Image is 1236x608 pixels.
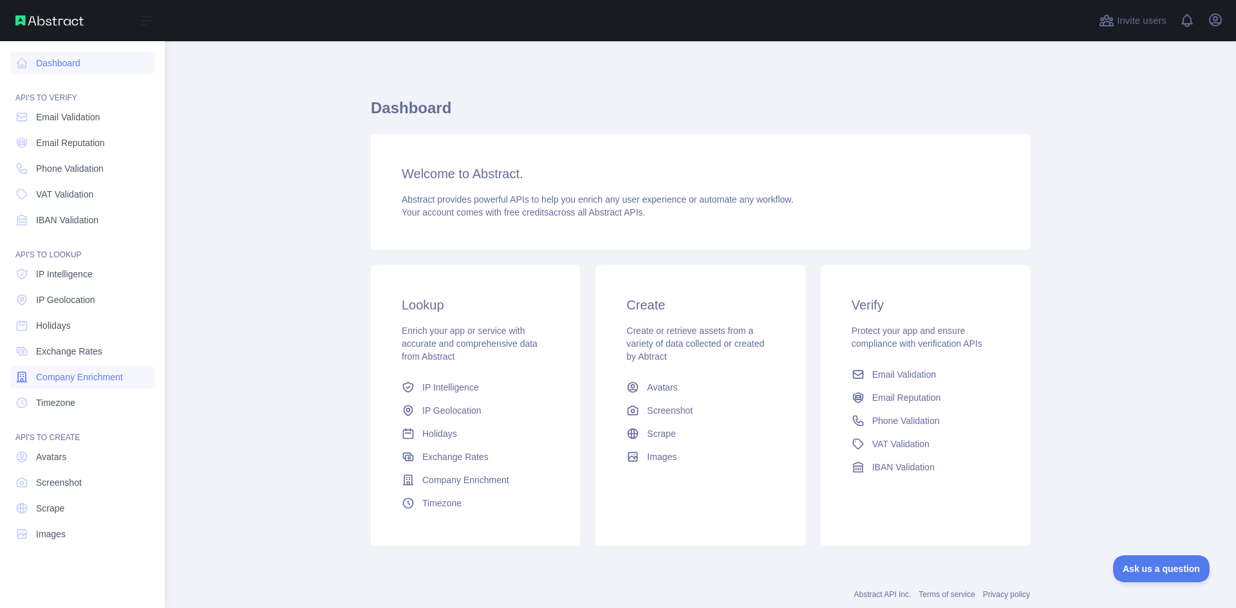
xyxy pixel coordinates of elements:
a: Email Reputation [10,131,154,154]
h3: Create [626,296,774,314]
a: Avatars [621,376,779,399]
a: VAT Validation [847,432,1004,456]
a: Dashboard [10,51,154,75]
h3: Verify [852,296,999,314]
iframe: Toggle Customer Support [1113,555,1210,582]
a: Timezone [397,492,554,515]
span: Email Reputation [36,136,105,149]
span: IP Geolocation [36,293,95,306]
span: free credits [504,207,548,217]
a: Privacy policy [983,590,1030,599]
a: IBAN Validation [847,456,1004,479]
span: Avatars [647,381,677,394]
span: Email Validation [872,368,936,381]
span: Images [36,528,66,540]
div: API'S TO LOOKUP [10,234,154,260]
span: Company Enrichment [422,474,509,486]
span: Exchange Rates [422,450,489,463]
span: Scrape [36,502,64,515]
a: Email Validation [847,363,1004,386]
a: Images [621,445,779,468]
span: Enrich your app or service with accurate and comprehensive data from Abstract [402,326,538,362]
a: Screenshot [621,399,779,422]
a: Avatars [10,445,154,468]
a: Timezone [10,391,154,414]
span: Company Enrichment [36,371,123,383]
button: Invite users [1096,10,1169,31]
span: Invite users [1117,14,1166,28]
span: Exchange Rates [36,345,102,358]
span: Timezone [36,396,75,409]
span: Screenshot [647,404,693,417]
a: Scrape [10,497,154,520]
a: Exchange Rates [397,445,554,468]
span: Timezone [422,497,462,510]
a: Images [10,522,154,546]
span: VAT Validation [872,438,930,450]
a: IP Intelligence [10,263,154,286]
h3: Lookup [402,296,549,314]
div: API'S TO VERIFY [10,77,154,103]
a: Screenshot [10,471,154,494]
a: Phone Validation [10,157,154,180]
span: IBAN Validation [872,461,935,474]
a: Company Enrichment [397,468,554,492]
span: IBAN Validation [36,214,98,226]
span: Create or retrieve assets from a variety of data collected or created by Abtract [626,326,764,362]
a: Holidays [10,314,154,337]
a: Email Validation [10,106,154,129]
a: IP Geolocation [397,399,554,422]
span: Holidays [36,319,71,332]
h3: Welcome to Abstract. [402,165,999,183]
div: API'S TO CREATE [10,417,154,443]
span: Protect your app and ensure compliance with verification APIs [852,326,982,349]
span: Avatars [36,450,66,463]
a: Email Reputation [847,386,1004,409]
span: Holidays [422,427,457,440]
span: Abstract provides powerful APIs to help you enrich any user experience or automate any workflow. [402,194,794,205]
img: Abstract API [15,15,84,26]
a: IBAN Validation [10,208,154,232]
span: Screenshot [36,476,82,489]
span: Email Validation [36,111,100,124]
span: IP Intelligence [422,381,479,394]
a: Abstract API Inc. [854,590,912,599]
span: Scrape [647,427,675,440]
a: Terms of service [919,590,975,599]
span: VAT Validation [36,188,93,201]
span: IP Intelligence [36,268,93,281]
a: VAT Validation [10,183,154,206]
a: Phone Validation [847,409,1004,432]
a: Company Enrichment [10,365,154,389]
span: IP Geolocation [422,404,482,417]
span: Images [647,450,677,463]
a: IP Geolocation [10,288,154,311]
span: Phone Validation [872,414,940,427]
span: Email Reputation [872,391,941,404]
a: Exchange Rates [10,340,154,363]
a: Scrape [621,422,779,445]
a: IP Intelligence [397,376,554,399]
h1: Dashboard [371,98,1030,129]
a: Holidays [397,422,554,445]
span: Phone Validation [36,162,104,175]
span: Your account comes with across all Abstract APIs. [402,207,645,217]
